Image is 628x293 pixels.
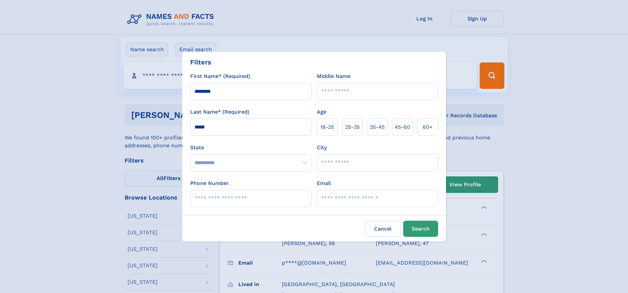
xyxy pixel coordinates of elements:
label: Last Name* (Required) [190,108,250,116]
span: 60+ [423,123,433,131]
label: Middle Name [317,72,350,80]
label: State [190,144,312,152]
label: Phone Number [190,179,229,187]
button: Search [403,221,438,237]
label: Email [317,179,331,187]
span: 35‑45 [370,123,385,131]
span: 45‑60 [395,123,410,131]
label: First Name* (Required) [190,72,250,80]
label: City [317,144,327,152]
div: Filters [190,57,211,67]
span: 25‑35 [345,123,360,131]
span: 18‑25 [320,123,334,131]
label: Cancel [366,221,401,237]
label: Age [317,108,326,116]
